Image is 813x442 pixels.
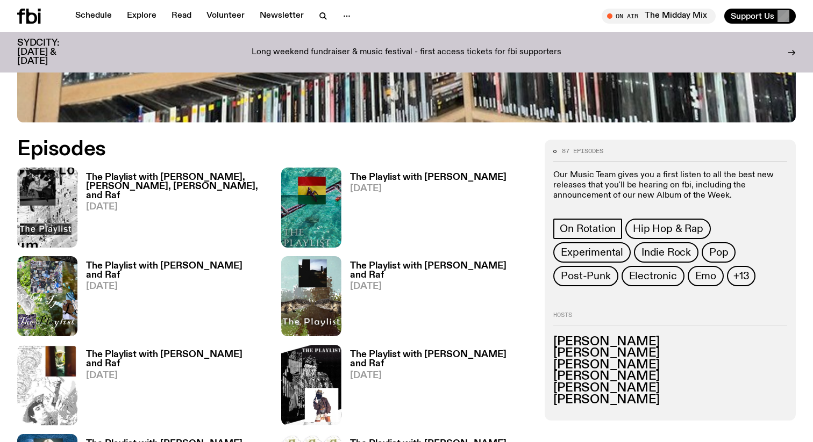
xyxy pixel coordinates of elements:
a: The Playlist with [PERSON_NAME] and Raf[DATE] [77,262,268,336]
span: Post-Punk [561,270,610,282]
span: [DATE] [86,202,268,212]
span: Hip Hop & Rap [633,223,703,235]
span: [DATE] [350,282,532,291]
a: Volunteer [200,9,251,24]
h3: The Playlist with [PERSON_NAME] and Raf [86,262,268,280]
h3: The Playlist with [PERSON_NAME] and Raf [86,350,268,368]
h2: Episodes [17,140,532,159]
p: Long weekend fundraiser & music festival - first access tickets for fbi supporters [252,48,561,57]
a: Electronic [622,266,684,286]
a: Post-Punk [553,266,618,286]
h3: [PERSON_NAME] [553,382,787,394]
span: +13 [733,270,749,282]
h3: The Playlist with [PERSON_NAME] and Raf [350,262,532,280]
h3: SYDCITY: [DATE] & [DATE] [17,39,86,66]
a: Hip Hop & Rap [625,219,710,239]
a: The Playlist with [PERSON_NAME] and Raf[DATE] [341,262,532,336]
span: [DATE] [350,371,532,380]
button: Support Us [724,9,796,24]
span: [DATE] [86,282,268,291]
a: Schedule [69,9,118,24]
span: Pop [709,247,728,258]
span: [DATE] [86,371,268,380]
p: Our Music Team gives you a first listen to all the best new releases that you'll be hearing on fb... [553,170,787,201]
button: +13 [727,266,755,286]
a: Explore [120,9,163,24]
a: The Playlist with [PERSON_NAME] and Raf[DATE] [341,350,532,425]
h3: The Playlist with [PERSON_NAME] and Raf [350,350,532,368]
a: The Playlist with [PERSON_NAME], [PERSON_NAME], [PERSON_NAME], and Raf[DATE] [77,173,268,248]
a: On Rotation [553,219,622,239]
a: Emo [688,266,724,286]
a: Read [165,9,198,24]
span: Experimental [561,247,623,258]
a: Newsletter [253,9,310,24]
span: Emo [695,270,716,282]
h2: Hosts [553,312,787,325]
span: Electronic [629,270,677,282]
h3: [PERSON_NAME] [553,336,787,347]
img: The poster for this episode of The Playlist. It features the album artwork for Amaarae's BLACK ST... [281,168,341,248]
a: The Playlist with [PERSON_NAME][DATE] [341,173,507,248]
span: [DATE] [350,184,507,193]
span: Support Us [731,11,774,21]
span: Indie Rock [641,247,691,258]
span: On Rotation [560,223,616,235]
span: 87 episodes [562,148,603,154]
h3: [PERSON_NAME] [553,371,787,382]
a: Experimental [553,242,631,263]
button: On AirThe Midday Mix [602,9,716,24]
h3: The Playlist with [PERSON_NAME] [350,173,507,182]
a: The Playlist with [PERSON_NAME] and Raf[DATE] [77,350,268,425]
a: Pop [702,242,736,263]
h3: [PERSON_NAME] [553,394,787,405]
a: Indie Rock [634,242,698,263]
h3: [PERSON_NAME] [553,359,787,371]
h3: The Playlist with [PERSON_NAME], [PERSON_NAME], [PERSON_NAME], and Raf [86,173,268,200]
h3: [PERSON_NAME] [553,347,787,359]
